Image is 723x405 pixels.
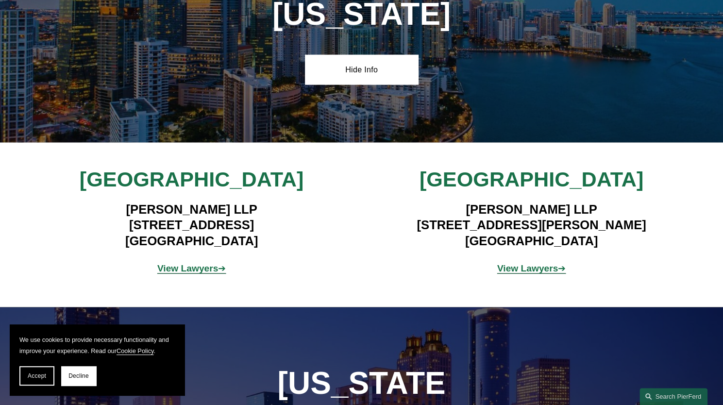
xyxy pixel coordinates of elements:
[497,263,566,273] span: ➔
[68,372,89,379] span: Decline
[157,263,226,273] a: View Lawyers➔
[28,372,46,379] span: Accept
[497,263,566,273] a: View Lawyers➔
[157,263,226,273] span: ➔
[19,366,54,386] button: Accept
[50,202,333,249] h4: [PERSON_NAME] LLP [STREET_ADDRESS] [GEOGRAPHIC_DATA]
[420,168,643,191] span: [GEOGRAPHIC_DATA]
[497,263,558,273] strong: View Lawyers
[80,168,303,191] span: [GEOGRAPHIC_DATA]
[10,324,185,395] section: Cookie banner
[305,55,418,84] a: Hide Info
[157,263,219,273] strong: View Lawyers
[639,388,707,405] a: Search this site
[61,366,96,386] button: Decline
[117,347,154,354] a: Cookie Policy
[390,202,673,249] h4: [PERSON_NAME] LLP [STREET_ADDRESS][PERSON_NAME] [GEOGRAPHIC_DATA]
[19,334,175,356] p: We use cookies to provide necessary functionality and improve your experience. Read our .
